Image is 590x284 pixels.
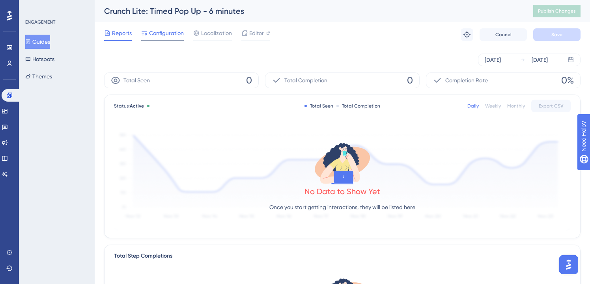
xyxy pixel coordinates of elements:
[19,2,49,11] span: Need Help?
[407,74,413,87] span: 0
[25,19,55,25] div: ENGAGEMENT
[123,76,150,85] span: Total Seen
[269,202,415,212] p: Once you start getting interactions, they will be listed here
[114,251,172,261] div: Total Step Completions
[336,103,380,109] div: Total Completion
[485,55,501,65] div: [DATE]
[284,76,327,85] span: Total Completion
[304,103,333,109] div: Total Seen
[201,28,232,38] span: Localization
[485,103,501,109] div: Weekly
[561,74,574,87] span: 0%
[533,5,581,17] button: Publish Changes
[25,35,50,49] button: Guides
[249,28,264,38] span: Editor
[551,32,562,38] span: Save
[533,28,581,41] button: Save
[557,253,581,277] iframe: UserGuiding AI Assistant Launcher
[25,52,54,66] button: Hotspots
[112,28,132,38] span: Reports
[467,103,479,109] div: Daily
[304,186,380,197] div: No Data to Show Yet
[531,100,571,112] button: Export CSV
[130,103,144,109] span: Active
[114,103,144,109] span: Status:
[480,28,527,41] button: Cancel
[445,76,488,85] span: Completion Rate
[507,103,525,109] div: Monthly
[539,103,564,109] span: Export CSV
[246,74,252,87] span: 0
[25,69,52,84] button: Themes
[149,28,184,38] span: Configuration
[495,32,512,38] span: Cancel
[538,8,576,14] span: Publish Changes
[104,6,513,17] div: Crunch Lite: Timed Pop Up - 6 minutes
[532,55,548,65] div: [DATE]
